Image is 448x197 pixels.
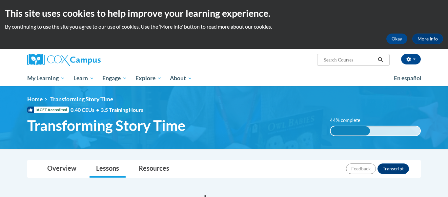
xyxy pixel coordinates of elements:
a: Resources [132,160,176,178]
a: Cox Campus [27,54,152,66]
span: 0.40 CEUs [71,106,101,113]
a: Learn [69,71,98,86]
button: Transcript [377,163,409,174]
span: Learn [73,74,94,82]
span: • [96,107,99,113]
span: My Learning [27,74,65,82]
h2: This site uses cookies to help improve your learning experience. [5,7,443,20]
span: Transforming Story Time [27,117,186,134]
button: Search [376,56,385,64]
span: 3.5 Training Hours [101,107,143,113]
p: By continuing to use the site you agree to our use of cookies. Use the ‘More info’ button to read... [5,23,443,30]
div: Main menu [17,71,431,86]
input: Search Courses [323,56,376,64]
a: More Info [412,34,443,44]
a: About [166,71,197,86]
span: IACET Accredited [27,107,69,113]
button: Account Settings [401,54,421,64]
div: 44% complete [331,126,370,135]
a: Engage [98,71,131,86]
img: Cox Campus [27,54,101,66]
button: Okay [386,34,407,44]
a: Home [27,96,43,103]
a: Lessons [90,160,126,178]
a: Overview [41,160,83,178]
span: Engage [102,74,127,82]
a: My Learning [23,71,69,86]
a: En español [390,71,426,85]
label: 44% complete [330,117,368,124]
span: En español [394,75,421,82]
button: Feedback [346,163,376,174]
span: Transforming Story Time [50,96,113,103]
span: Explore [135,74,162,82]
span: About [170,74,192,82]
a: Explore [131,71,166,86]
